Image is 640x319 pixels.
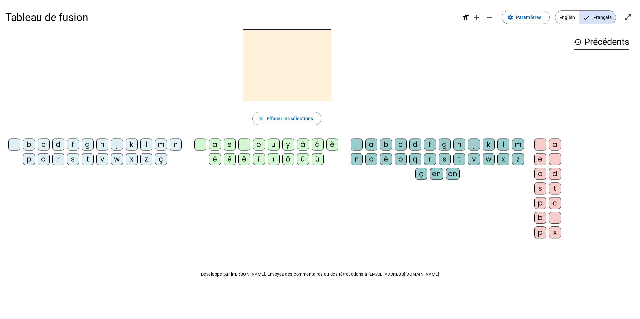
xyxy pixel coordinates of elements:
div: e [534,153,546,165]
div: y [282,139,294,151]
div: d [52,139,64,151]
div: l [497,139,509,151]
div: è [326,139,338,151]
button: Augmenter la taille de la police [470,11,483,24]
mat-icon: settings [507,14,513,20]
div: é [209,153,221,165]
button: Effacer les sélections [252,112,321,125]
button: Entrer en plein écran [621,11,635,24]
div: n [351,153,363,165]
div: m [155,139,167,151]
div: p [534,226,546,238]
div: i [549,153,561,165]
button: Diminuer la taille de la police [483,11,496,24]
div: à [297,139,309,151]
div: e [224,139,236,151]
div: a [209,139,221,151]
div: h [96,139,108,151]
div: n [170,139,182,151]
div: d [409,139,421,151]
div: p [23,153,35,165]
div: x [126,153,138,165]
div: w [111,153,123,165]
div: x [497,153,509,165]
div: j [468,139,480,151]
div: o [253,139,265,151]
div: ë [238,153,250,165]
div: s [67,153,79,165]
span: Effacer les sélections [267,115,313,123]
div: v [468,153,480,165]
div: b [23,139,35,151]
div: t [82,153,94,165]
div: v [96,153,108,165]
div: c [395,139,407,151]
mat-icon: close [258,116,264,122]
div: r [52,153,64,165]
div: g [82,139,94,151]
div: q [409,153,421,165]
span: Paramètres [516,13,541,21]
mat-icon: remove [486,13,494,21]
h1: Tableau de fusion [5,7,456,28]
div: p [534,197,546,209]
h3: Précédents [574,35,629,50]
div: o [365,153,377,165]
div: j [111,139,123,151]
div: c [549,197,561,209]
button: Paramètres [502,11,550,24]
div: on [446,168,460,180]
div: l [140,139,152,151]
span: Français [579,11,616,24]
div: s [534,182,546,194]
div: h [453,139,465,151]
div: î [253,153,265,165]
div: r [424,153,436,165]
mat-button-toggle-group: Language selection [555,10,616,24]
div: a [549,139,561,151]
p: Développé par [PERSON_NAME]. Envoyez des commentaires ou des rétroactions à [EMAIL_ADDRESS][DOMAI... [5,270,635,278]
div: p [395,153,407,165]
div: u [268,139,280,151]
div: û [297,153,309,165]
div: l [549,212,561,224]
div: g [439,139,451,151]
div: ü [312,153,324,165]
div: z [512,153,524,165]
div: ç [415,168,427,180]
div: c [38,139,50,151]
div: f [424,139,436,151]
div: w [483,153,495,165]
div: t [453,153,465,165]
div: i [238,139,250,151]
div: a [365,139,377,151]
div: k [126,139,138,151]
mat-icon: add [472,13,480,21]
mat-icon: history [574,38,582,46]
div: b [534,212,546,224]
div: ï [268,153,280,165]
div: â [312,139,324,151]
div: d [549,168,561,180]
div: s [439,153,451,165]
mat-icon: format_size [462,13,470,21]
div: é [380,153,392,165]
div: ç [155,153,167,165]
div: x [549,226,561,238]
div: m [512,139,524,151]
div: o [534,168,546,180]
div: ô [282,153,294,165]
div: q [38,153,50,165]
div: en [430,168,443,180]
div: k [483,139,495,151]
div: b [380,139,392,151]
div: f [67,139,79,151]
span: English [555,11,579,24]
div: t [549,182,561,194]
mat-icon: open_in_full [624,13,632,21]
div: z [140,153,152,165]
div: ê [224,153,236,165]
